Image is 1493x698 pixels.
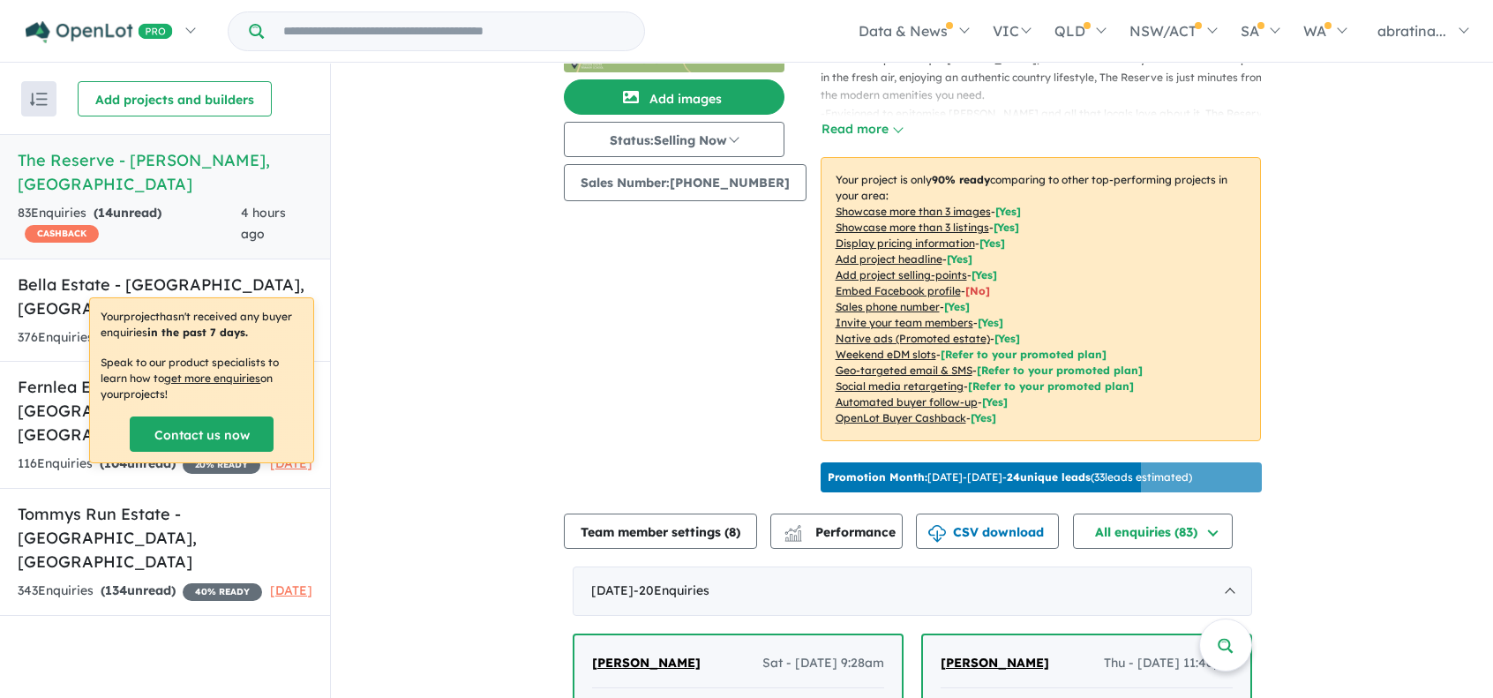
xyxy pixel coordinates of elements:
p: Your project hasn't received any buyer enquiries [101,309,303,341]
span: [ Yes ] [994,221,1019,234]
input: Try estate name, suburb, builder or developer [267,12,641,50]
u: Social media retargeting [836,379,964,393]
img: Openlot PRO Logo White [26,21,173,43]
u: OpenLot Buyer Cashback [836,411,966,424]
span: 134 [105,582,127,598]
u: Sales phone number [836,300,940,313]
span: [Refer to your promoted plan] [941,348,1107,361]
span: [Yes] [994,332,1020,345]
span: [ No ] [965,284,990,297]
strong: ( unread) [94,205,161,221]
u: Add project selling-points [836,268,967,281]
u: Weekend eDM slots [836,348,936,361]
div: 376 Enquir ies [18,327,260,349]
button: CSV download [916,514,1059,549]
a: [PERSON_NAME] [941,653,1049,674]
b: in the past 7 days. [147,326,248,339]
span: 8 [729,524,736,540]
a: [PERSON_NAME] [592,653,701,674]
span: [PERSON_NAME] [941,655,1049,671]
u: Showcase more than 3 images [836,205,991,218]
u: get more enquiries [164,372,260,385]
h5: Tommys Run Estate - [GEOGRAPHIC_DATA] , [GEOGRAPHIC_DATA] [18,502,312,574]
div: 343 Enquir ies [18,581,262,602]
h5: The Reserve - [PERSON_NAME] , [GEOGRAPHIC_DATA] [18,148,312,196]
span: [ Yes ] [979,236,1005,250]
p: Speak to our product specialists to learn how to on your projects ! [101,355,303,402]
span: 104 [104,455,127,471]
u: Showcase more than 3 listings [836,221,989,234]
button: All enquiries (83) [1073,514,1233,549]
button: Performance [770,514,903,549]
u: Geo-targeted email & SMS [836,364,972,377]
span: [ Yes ] [978,316,1003,329]
img: bar-chart.svg [784,530,802,542]
span: [ Yes ] [995,205,1021,218]
div: 116 Enquir ies [18,454,260,475]
p: - Situated in picturesque [PERSON_NAME], a traditional locality where kids can explore in the fre... [821,50,1275,104]
img: line-chart.svg [784,525,800,535]
u: Display pricing information [836,236,975,250]
span: 40 % READY [183,583,262,601]
span: abratina... [1377,22,1446,40]
h5: Fernlea Estate - [GEOGRAPHIC_DATA] , [GEOGRAPHIC_DATA] [18,375,312,447]
span: 4 hours ago [241,205,286,242]
strong: ( unread) [101,582,176,598]
button: Read more [821,119,904,139]
u: Native ads (Promoted estate) [836,332,990,345]
div: 83 Enquir ies [18,203,241,245]
span: [ Yes ] [972,268,997,281]
span: [Yes] [982,395,1008,409]
u: Add project headline [836,252,942,266]
span: [PERSON_NAME] [592,655,701,671]
u: Automated buyer follow-up [836,395,978,409]
span: [ Yes ] [947,252,972,266]
u: Embed Facebook profile [836,284,961,297]
b: 24 unique leads [1007,470,1091,484]
span: 14 [98,205,113,221]
p: [DATE] - [DATE] - ( 33 leads estimated) [828,469,1192,485]
button: Status:Selling Now [564,122,784,157]
img: sort.svg [30,93,48,106]
span: [Refer to your promoted plan] [968,379,1134,393]
a: Contact us now [130,417,274,452]
button: Add images [564,79,784,115]
u: Invite your team members [836,316,973,329]
strong: ( unread) [100,455,176,471]
button: Add projects and builders [78,81,272,116]
button: Sales Number:[PHONE_NUMBER] [564,164,807,201]
span: CASHBACK [25,225,99,243]
span: [DATE] [270,582,312,598]
span: Thu - [DATE] 11:46pm [1104,653,1233,674]
b: 90 % ready [932,173,990,186]
span: [Yes] [971,411,996,424]
h5: Bella Estate - [GEOGRAPHIC_DATA] , [GEOGRAPHIC_DATA] [18,273,312,320]
span: 20 % READY [183,456,260,474]
span: [ Yes ] [944,300,970,313]
span: [Refer to your promoted plan] [977,364,1143,377]
span: Sat - [DATE] 9:28am [762,653,884,674]
span: [DATE] [270,455,312,471]
p: Your project is only comparing to other top-performing projects in your area: - - - - - - - - - -... [821,157,1261,441]
span: Performance [787,524,896,540]
button: Team member settings (8) [564,514,757,549]
img: download icon [928,525,946,543]
p: - Envisioned to epitomise [PERSON_NAME] and all that locals love about it, The Reserve will be an... [821,105,1275,159]
span: - 20 Enquir ies [634,582,709,598]
div: [DATE] [573,567,1252,616]
b: Promotion Month: [828,470,927,484]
